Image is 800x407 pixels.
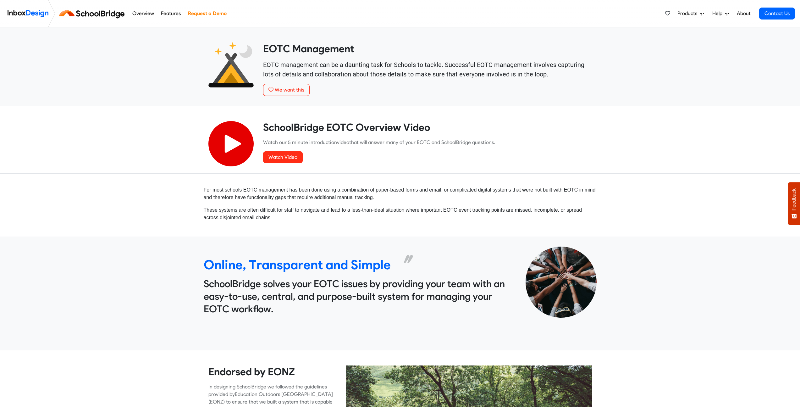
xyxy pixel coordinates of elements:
[263,139,592,146] p: Watch our 5 minute introduction that will answer many of your EOTC and SchoolBridge questions.
[526,247,597,318] img: 2021_12_20_giving-hands-circle.jpg
[263,151,303,163] a: Watch Video
[275,87,304,93] span: We want this
[337,139,349,145] a: video
[712,10,725,17] span: Help
[263,84,310,96] button: We want this
[675,7,706,20] a: Products
[263,42,592,55] heading: EOTC Management
[208,121,254,166] img: 2022_07_11_icon_video_playback.svg
[58,6,129,21] img: schoolbridge logo
[677,10,700,17] span: Products
[208,365,337,378] heading: Endorsed by EONZ
[204,278,516,315] h3: SchoolBridge solves your EOTC issues by providing your team with an easy-to-use, central, and pur...
[263,121,592,134] heading: SchoolBridge EOTC Overview Video
[759,8,795,20] a: Contact Us
[204,186,597,201] p: For most schools EOTC management has been done using a combination of paper-based forms and email...
[788,182,800,225] button: Feedback - Show survey
[130,7,156,20] a: Overview
[208,42,254,88] img: 2022_01_25_icon_eonz.svg
[159,7,183,20] a: Features
[204,206,597,221] p: These systems are often difficult for staff to navigate and lead to a less-than-ideal situation w...
[204,257,393,273] heading: Online, Transparent and Simple
[186,7,228,20] a: Request a Demo
[710,7,731,20] a: Help
[791,188,797,210] span: Feedback
[235,391,333,397] a: Education Outdoors [GEOGRAPHIC_DATA]
[735,7,752,20] a: About
[263,60,592,79] p: EOTC management can be a daunting task for Schools to tackle. Successful EOTC management involves...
